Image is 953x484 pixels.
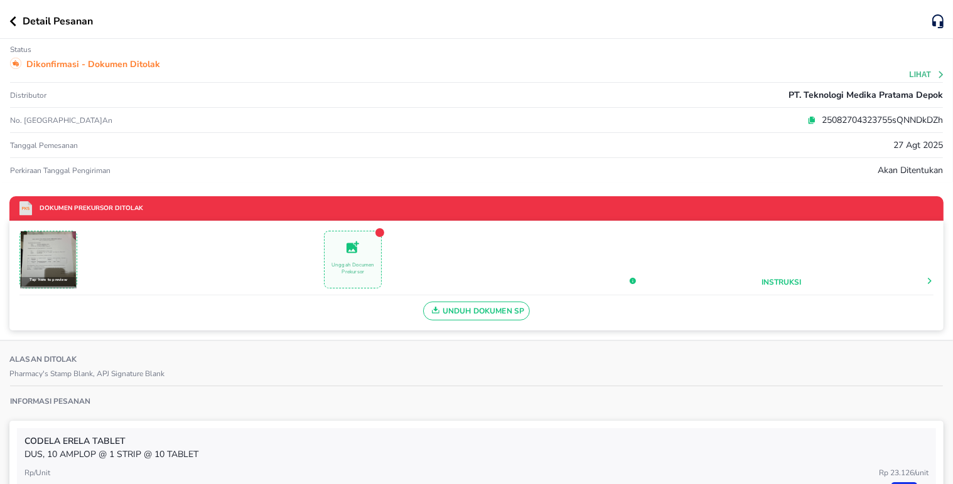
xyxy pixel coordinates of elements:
p: Akan ditentukan [878,164,943,177]
p: 25082704323755sQNNDkDZh [816,113,943,127]
p: Perkiraan Tanggal Pengiriman [10,166,110,176]
p: Rp/Unit [24,467,50,478]
span: / Unit [914,468,929,478]
p: CODELA Erela TABLET [24,434,929,448]
p: Tanggal pemesanan [10,140,78,150]
p: Alasan Ditolak [9,353,944,366]
img: Document [21,231,76,287]
span: Unduh Dokumen SP [429,303,525,319]
p: Status [10,45,31,55]
p: DUS, 10 AMPLOP @ 1 STRIP @ 10 TABLET [24,448,929,461]
button: Unduh Dokumen SP [423,302,530,320]
p: Informasi Pesanan [10,396,90,406]
p: Dokumen Prekursor Ditolak [32,204,143,213]
p: Unggah Documen Prekursor [325,261,381,275]
div: Tap here to preview [20,277,77,288]
p: Dikonfirmasi - Dokumen Ditolak [26,58,160,71]
p: PT. Teknologi Medika Pratama Depok [789,88,943,102]
p: 27 Agt 2025 [893,139,943,152]
p: Rp 23.126 [879,467,929,478]
button: Lihat [910,70,945,79]
p: Pharmacy's Stamp Blank, APJ Signature Blank [9,368,944,379]
p: Distributor [10,90,46,100]
button: Instruksi [762,276,801,288]
p: Detail Pesanan [23,14,93,29]
p: No. [GEOGRAPHIC_DATA]an [10,115,321,125]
